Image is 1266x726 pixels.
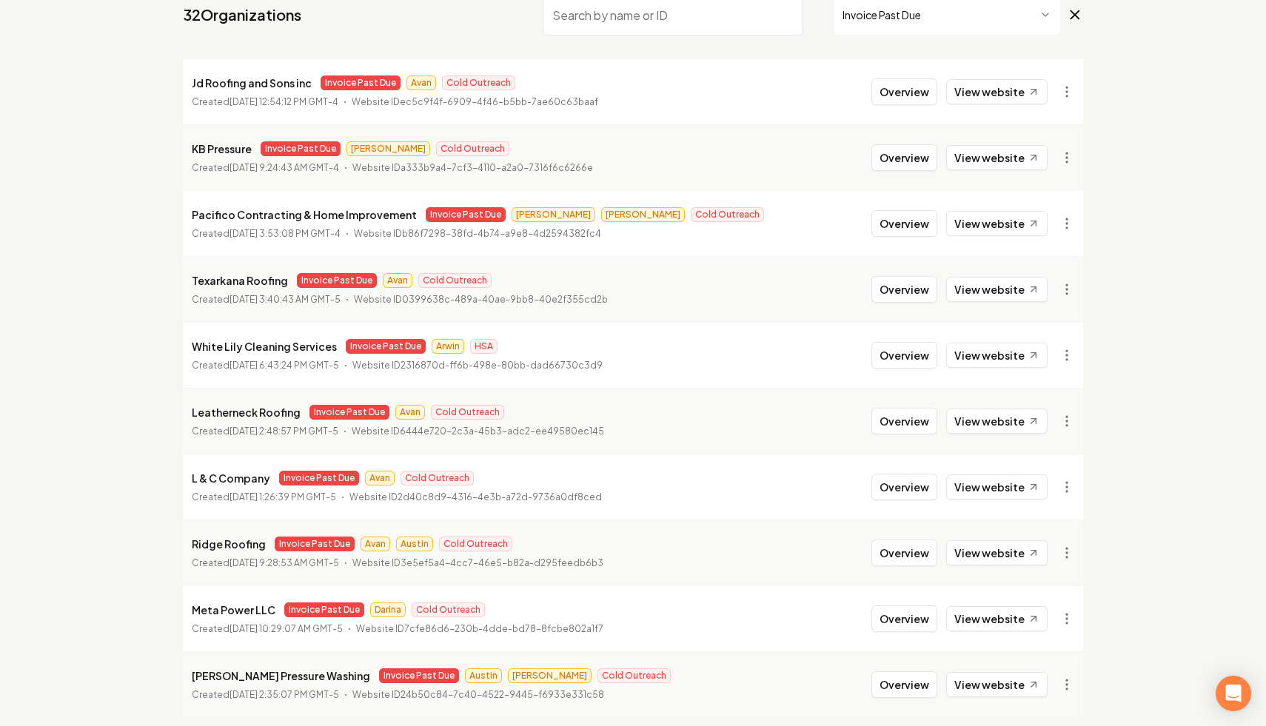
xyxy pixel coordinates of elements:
[439,537,512,551] span: Cold Outreach
[365,471,395,485] span: Avan
[309,405,389,420] span: Invoice Past Due
[230,689,339,700] time: [DATE] 2:35:07 PM GMT-5
[946,474,1048,500] a: View website
[946,277,1048,302] a: View website
[871,144,937,171] button: Overview
[230,228,341,239] time: [DATE] 3:53:08 PM GMT-4
[192,140,252,158] p: KB Pressure
[401,471,474,485] span: Cold Outreach
[406,75,436,90] span: Avan
[192,272,288,289] p: Texarkana Roofing
[192,337,337,355] p: White Lily Cleaning Services
[431,405,504,420] span: Cold Outreach
[192,535,266,553] p: Ridge Roofing
[470,339,498,354] span: HSA
[352,424,604,439] p: Website ID 6444e720-2c3a-45b3-adc2-ee49580ec145
[352,95,598,110] p: Website ID ec5c9f4f-6909-4f46-b5bb-7ae60c63baaf
[370,602,406,617] span: Darina
[192,688,339,702] p: Created
[871,276,937,303] button: Overview
[946,672,1048,697] a: View website
[691,207,764,222] span: Cold Outreach
[261,141,341,156] span: Invoice Past Due
[192,490,336,505] p: Created
[192,469,270,487] p: L & C Company
[379,668,459,683] span: Invoice Past Due
[230,360,339,371] time: [DATE] 6:43:24 PM GMT-5
[192,292,341,307] p: Created
[1216,676,1251,711] div: Open Intercom Messenger
[871,342,937,369] button: Overview
[946,79,1048,104] a: View website
[230,491,336,503] time: [DATE] 1:26:39 PM GMT-5
[432,339,464,354] span: Arwin
[871,540,937,566] button: Overview
[442,75,515,90] span: Cold Outreach
[946,409,1048,434] a: View website
[349,490,602,505] p: Website ID 2d40c8d9-4316-4e3b-a72d-9736a0df8ced
[465,668,502,683] span: Austin
[230,294,341,305] time: [DATE] 3:40:43 AM GMT-5
[192,667,370,685] p: [PERSON_NAME] Pressure Washing
[396,537,433,551] span: Austin
[508,668,592,683] span: [PERSON_NAME]
[352,161,593,175] p: Website ID a333b9a4-7cf3-4110-a2a0-7316f6c6266e
[946,540,1048,565] a: View website
[192,74,312,92] p: Jd Roofing and Sons inc
[230,96,338,107] time: [DATE] 12:54:12 PM GMT-4
[230,426,338,437] time: [DATE] 2:48:57 PM GMT-5
[346,339,426,354] span: Invoice Past Due
[192,622,343,636] p: Created
[192,403,301,421] p: Leatherneck Roofing
[871,474,937,500] button: Overview
[192,226,341,241] p: Created
[192,601,275,619] p: Meta Power LLC
[946,343,1048,368] a: View website
[275,537,355,551] span: Invoice Past Due
[512,207,595,222] span: [PERSON_NAME]
[597,668,671,683] span: Cold Outreach
[871,605,937,632] button: Overview
[192,206,417,223] p: Pacifico Contracting & Home Improvement
[284,602,364,617] span: Invoice Past Due
[279,471,359,485] span: Invoice Past Due
[230,623,343,634] time: [DATE] 10:29:07 AM GMT-5
[352,358,603,373] p: Website ID 2316870d-ff6b-498e-80bb-dad66730c3d9
[192,424,338,439] p: Created
[192,95,338,110] p: Created
[230,557,339,568] time: [DATE] 9:28:53 AM GMT-5
[946,145,1048,170] a: View website
[354,226,601,241] p: Website ID b86f7298-38fd-4b74-a9e8-4d2594382fc4
[412,602,485,617] span: Cold Outreach
[426,207,506,222] span: Invoice Past Due
[946,606,1048,631] a: View website
[352,688,604,702] p: Website ID 24b50c84-7c40-4522-9445-f6933e331c58
[354,292,608,307] p: Website ID 0399638c-489a-40ae-9bb8-40e2f355cd2b
[192,161,339,175] p: Created
[321,75,401,90] span: Invoice Past Due
[352,556,603,571] p: Website ID 3e5ef5a4-4cc7-46e5-b82a-d295feedb6b3
[395,405,425,420] span: Avan
[871,408,937,434] button: Overview
[192,358,339,373] p: Created
[946,211,1048,236] a: View website
[192,556,339,571] p: Created
[871,671,937,698] button: Overview
[230,162,339,173] time: [DATE] 9:24:43 AM GMT-4
[361,537,390,551] span: Avan
[383,273,412,288] span: Avan
[601,207,685,222] span: [PERSON_NAME]
[356,622,603,636] p: Website ID 7cfe86d6-230b-4dde-bd78-8fcbe802a1f7
[436,141,509,156] span: Cold Outreach
[297,273,377,288] span: Invoice Past Due
[871,78,937,105] button: Overview
[183,4,301,25] a: 32Organizations
[871,210,937,237] button: Overview
[418,273,492,288] span: Cold Outreach
[346,141,430,156] span: [PERSON_NAME]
